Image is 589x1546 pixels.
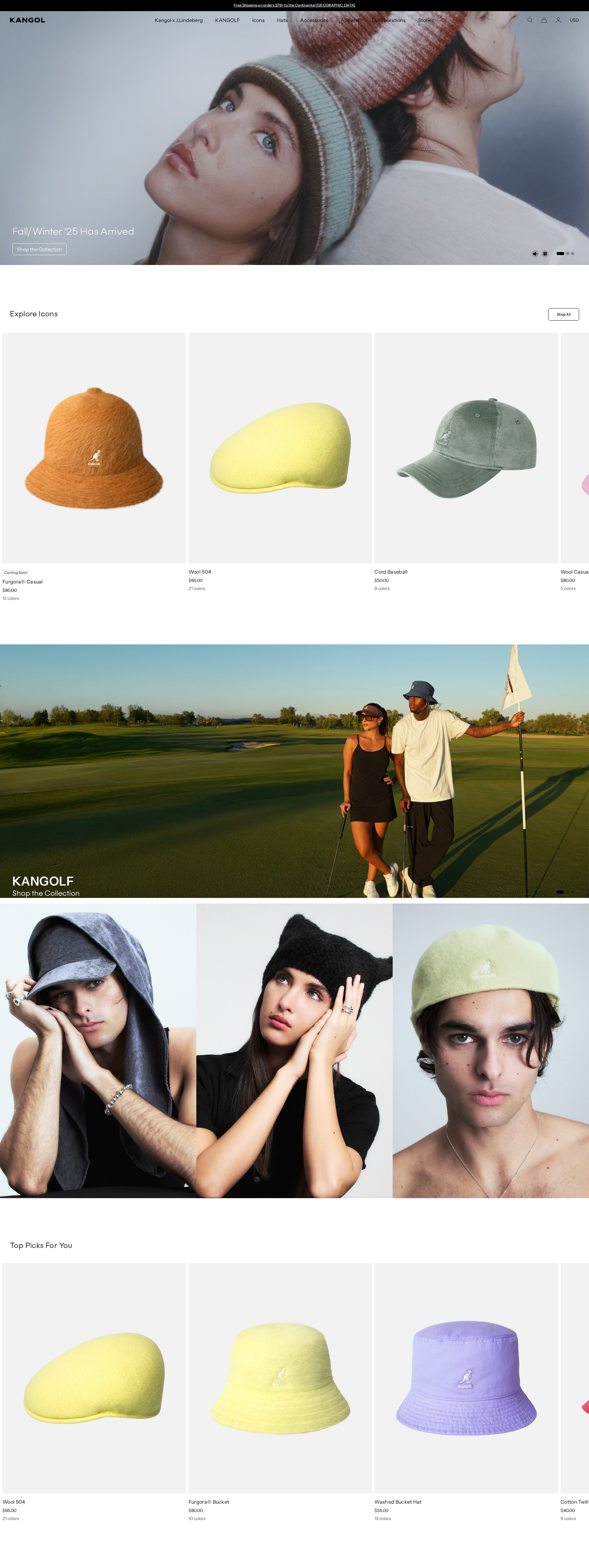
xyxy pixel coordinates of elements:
button: Go to slide 2 [566,252,569,255]
span: $40.00 [561,1508,575,1513]
a: Collaborations [365,11,412,29]
a: Hats [271,11,294,29]
button: Go to slide 3 [571,890,574,894]
summary: Search here [527,17,533,23]
a: Stories [412,11,440,29]
button: Go to slide 3 [571,252,574,255]
img: Washed Bucket Hat [374,1263,558,1493]
ul: Select a slide to show [556,251,574,256]
span: $50.00 [374,578,389,583]
img: Furgora® Bucket [189,1263,372,1493]
img: color-rustic-caramel [2,333,186,563]
a: Accessories [294,11,335,29]
div: 2 of 10 [186,1263,372,1521]
h5: Shop the Collection [12,889,80,899]
span: Collaborations [372,11,405,29]
span: $80.00 [2,587,17,593]
span: $80.00 [189,1508,203,1513]
a: Kangol [10,18,102,23]
span: Kangol x J.Lindeberg [155,11,203,29]
img: color-sage-green [374,333,558,563]
a: Kangol x J.Lindeberg [149,11,209,29]
span: Apparel [341,11,359,29]
img: color-butter-chiffon [189,333,372,563]
p: Explore Icons [10,310,546,319]
button: Go to slide 1 [557,252,564,255]
div: 1 of 2 [231,3,358,8]
button: Go to slide 1 [557,890,564,894]
button: USD [570,17,579,23]
div: 12 colors [2,596,186,601]
button: Unmute [531,250,539,258]
div: Coming Soon [2,570,29,576]
ul: Select a slide to show [556,889,574,894]
a: KANGOLF [209,11,246,29]
a: Account [556,17,561,23]
h4: Fall/Winter ‘25 Has Arrived [12,226,134,238]
strong: KANGOLF [12,873,74,889]
span: KANGOLF [215,11,240,29]
span: $65.00 [189,578,203,583]
img: Wool 504 [2,1263,186,1493]
div: 3 of 10 [372,1263,558,1521]
a: Washed Bucket Hat [374,1499,421,1505]
button: Cart [541,17,547,23]
a: Beanies [196,903,393,1198]
div: 10 colors [189,1516,372,1521]
div: 21 colors [2,1516,186,1521]
span: Accessories [300,11,328,29]
span: $80.00 [561,578,575,583]
h3: Top Picks For You [10,1241,579,1251]
div: 13 colors [374,1516,558,1521]
div: Announcement [231,3,358,8]
a: Shop All [548,308,579,321]
span: Icons [252,11,265,29]
div: 2 of 11 [186,333,372,601]
div: 21 colors [189,586,372,591]
p: Wool 504 [189,568,372,575]
p: Cord Baseball [374,568,558,575]
a: Shop the Collection [12,243,67,255]
span: $65.00 [2,1508,16,1513]
div: 3 of 11 [372,333,558,601]
a: Apparel [335,11,365,29]
a: Wool 504 [2,1499,25,1505]
p: Furgora® Casual [2,578,186,585]
a: Icons [246,11,271,29]
button: Go to slide 2 [566,890,569,894]
div: 9 colors [374,586,558,591]
span: $55.00 [374,1508,388,1513]
a: Furgora® Bucket [189,1499,229,1505]
a: Free Shipping on orders $79+ to the Continental [GEOGRAPHIC_DATA] [234,3,355,7]
button: Pause [541,250,549,258]
slideshow-component: Announcement bar [231,3,358,8]
span: Stories [418,11,434,29]
a: Flat Caps [393,903,589,1198]
span: Hats [277,11,288,29]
